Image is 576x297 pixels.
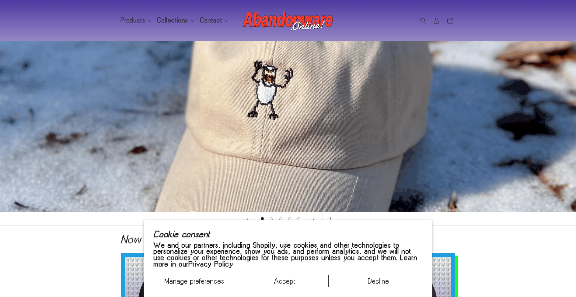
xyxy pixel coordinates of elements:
[241,275,329,287] button: Accept
[276,214,285,223] button: Load slide 3 of 5
[200,18,222,23] span: Contact
[165,277,224,285] span: Manage preferences
[157,18,188,23] span: Collections
[197,14,231,27] summary: Contact
[154,14,197,27] summary: Collections
[117,14,154,27] summary: Products
[258,214,267,223] button: Load slide 1 of 5
[417,14,430,27] summary: Search
[335,275,422,287] button: Decline
[307,212,320,225] button: Next slide
[189,260,233,268] a: Privacy Policy
[241,212,254,225] button: Previous slide
[322,212,336,225] button: Pause slideshow
[121,234,456,244] h2: Now online!
[243,9,334,33] img: Abandonware
[154,242,422,267] p: We and our partners, including Shopify, use cookies and other technologies to personalize your ex...
[285,214,294,223] button: Load slide 4 of 5
[154,229,422,239] h2: Cookie consent
[154,275,235,287] button: Manage preferences
[294,214,303,223] button: Load slide 5 of 5
[240,6,336,35] a: Abandonware
[267,214,276,223] button: Load slide 2 of 5
[121,18,146,23] span: Products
